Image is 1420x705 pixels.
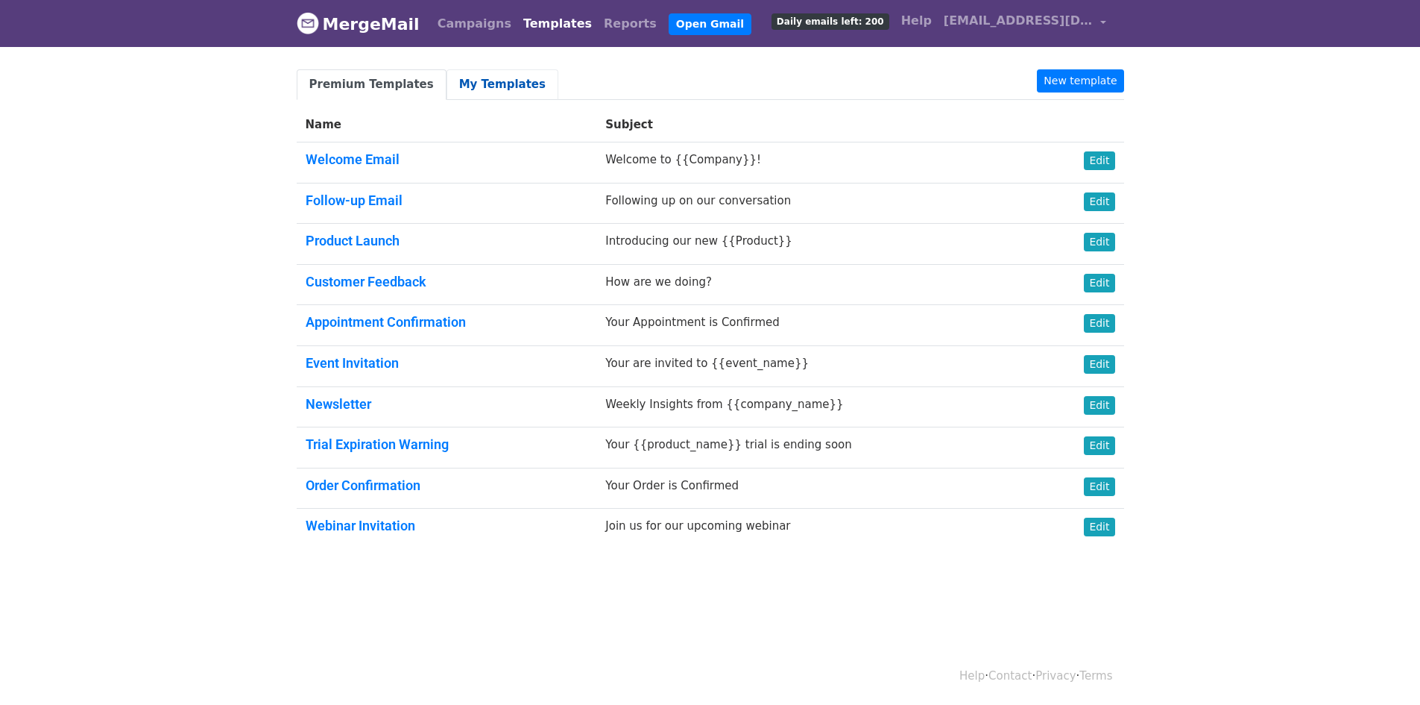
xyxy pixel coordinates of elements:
[1084,233,1114,251] a: Edit
[596,386,1041,427] td: Weekly Insights from {{company_name}}
[1084,518,1114,536] a: Edit
[1084,151,1114,170] a: Edit
[895,6,938,36] a: Help
[988,669,1032,683] a: Contact
[517,9,598,39] a: Templates
[306,396,371,412] a: Newsletter
[432,9,517,39] a: Campaigns
[598,9,663,39] a: Reports
[1345,633,1420,705] iframe: Chat Widget
[1084,192,1114,211] a: Edit
[1037,69,1123,93] a: New template
[596,345,1041,386] td: Your are invited to {{event_name}}
[669,13,751,35] a: Open Gmail
[1084,396,1114,415] a: Edit
[306,355,399,371] a: Event Invitation
[596,224,1041,265] td: Introducing our new {{Product}}
[446,69,558,100] a: My Templates
[959,669,985,683] a: Help
[297,69,446,100] a: Premium Templates
[1084,274,1114,292] a: Edit
[596,427,1041,469] td: Your {{product_name}} trial is ending soon
[306,518,415,533] a: Webinar Invitation
[306,436,449,452] a: Trial Expiration Warning
[1035,669,1076,683] a: Privacy
[596,183,1041,224] td: Following up on our conversation
[1084,477,1114,496] a: Edit
[596,107,1041,142] th: Subject
[1079,669,1112,683] a: Terms
[596,142,1041,184] td: Welcome to {{Company}}!
[1084,436,1114,455] a: Edit
[944,12,1093,30] span: [EMAIL_ADDRESS][DOMAIN_NAME]
[766,6,895,36] a: Daily emails left: 200
[306,314,466,330] a: Appointment Confirmation
[306,151,400,167] a: Welcome Email
[938,6,1112,41] a: [EMAIL_ADDRESS][DOMAIN_NAME]
[596,305,1041,346] td: Your Appointment is Confirmed
[596,468,1041,509] td: Your Order is Confirmed
[596,509,1041,549] td: Join us for our upcoming webinar
[596,264,1041,305] td: How are we doing?
[306,477,420,493] a: Order Confirmation
[306,192,403,208] a: Follow-up Email
[297,107,597,142] th: Name
[771,13,889,30] span: Daily emails left: 200
[297,12,319,34] img: MergeMail logo
[297,8,420,40] a: MergeMail
[306,274,426,289] a: Customer Feedback
[1084,355,1114,374] a: Edit
[306,233,400,248] a: Product Launch
[1084,314,1114,333] a: Edit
